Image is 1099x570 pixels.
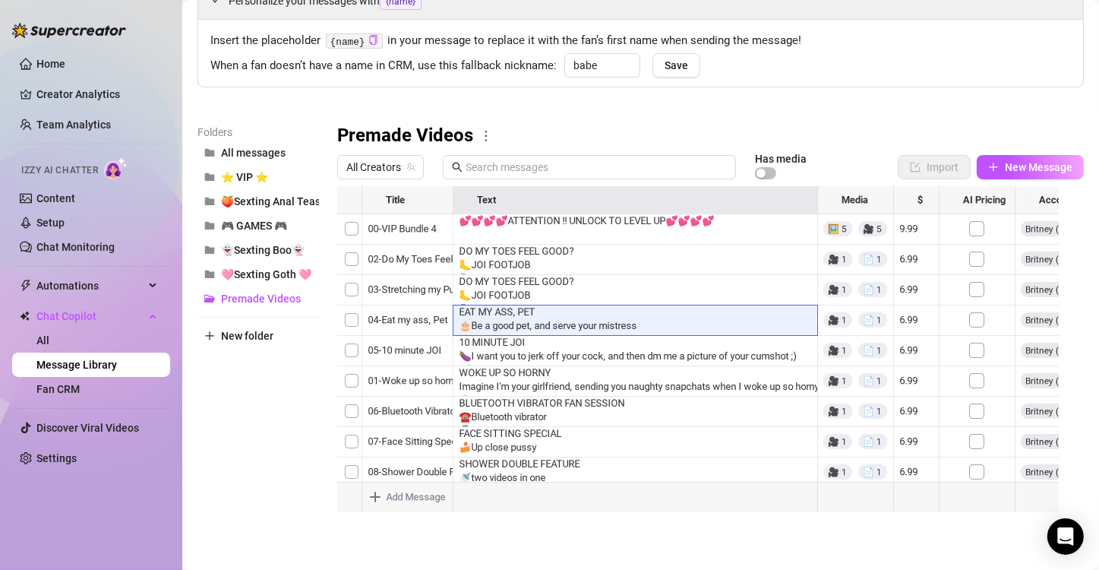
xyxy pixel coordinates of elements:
[452,162,463,173] span: search
[346,156,415,179] span: All Creators
[104,157,128,179] img: AI Chatter
[898,155,971,179] button: Import
[36,82,158,106] a: Creator Analytics
[197,214,319,238] button: 🎮 GAMES 🎮
[197,238,319,262] button: 👻Sexting Boo👻
[210,32,1071,50] span: Insert the placeholder in your message to replace it with the fan’s first name when sending the m...
[197,262,319,287] button: 🩷Sexting Goth 🩷
[12,23,126,38] img: logo-BBDzfeDw.svg
[665,59,688,71] span: Save
[20,311,30,321] img: Chat Copilot
[368,35,378,46] button: Click to Copy
[36,241,115,253] a: Chat Monitoring
[221,147,286,159] span: All messages
[221,293,301,305] span: Premade Videos
[197,324,319,348] button: New folder
[197,165,319,189] button: ⭐ VIP ⭐
[36,452,77,464] a: Settings
[197,189,319,214] button: 🍑Sexting Anal Tease🍑
[36,274,144,298] span: Automations
[368,35,378,45] span: copy
[221,268,311,280] span: 🩷Sexting Goth 🩷
[988,162,999,173] span: plus
[466,159,727,176] input: Search messages
[755,154,807,163] article: Has media
[36,119,111,131] a: Team Analytics
[36,334,49,347] a: All
[204,245,215,255] span: folder
[197,124,319,141] article: Folders
[221,244,305,256] span: 👻Sexting Boo👻
[197,141,319,165] button: All messages
[204,147,215,158] span: folder
[204,269,215,280] span: folder
[204,331,215,341] span: plus
[36,422,139,434] a: Discover Viral Videos
[221,171,268,183] span: ⭐ VIP ⭐
[20,280,32,292] span: thunderbolt
[204,196,215,207] span: folder
[36,359,117,371] a: Message Library
[1047,518,1084,555] div: Open Intercom Messenger
[326,33,383,49] code: {name}
[197,287,319,311] button: Premade Videos
[36,192,75,204] a: Content
[221,195,339,207] span: 🍑Sexting Anal Tease🍑
[36,217,65,229] a: Setup
[1005,161,1072,173] span: New Message
[406,163,415,172] span: team
[204,293,215,304] span: folder-open
[977,155,1084,179] button: New Message
[204,172,215,182] span: folder
[36,304,144,328] span: Chat Copilot
[479,129,493,143] span: more
[21,163,98,178] span: Izzy AI Chatter
[221,330,273,342] span: New folder
[337,124,473,148] h3: Premade Videos
[210,57,557,75] span: When a fan doesn’t have a name in CRM, use this fallback nickname:
[36,383,80,395] a: Fan CRM
[221,220,287,232] span: 🎮 GAMES 🎮
[204,220,215,231] span: folder
[36,58,65,70] a: Home
[652,53,700,78] button: Save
